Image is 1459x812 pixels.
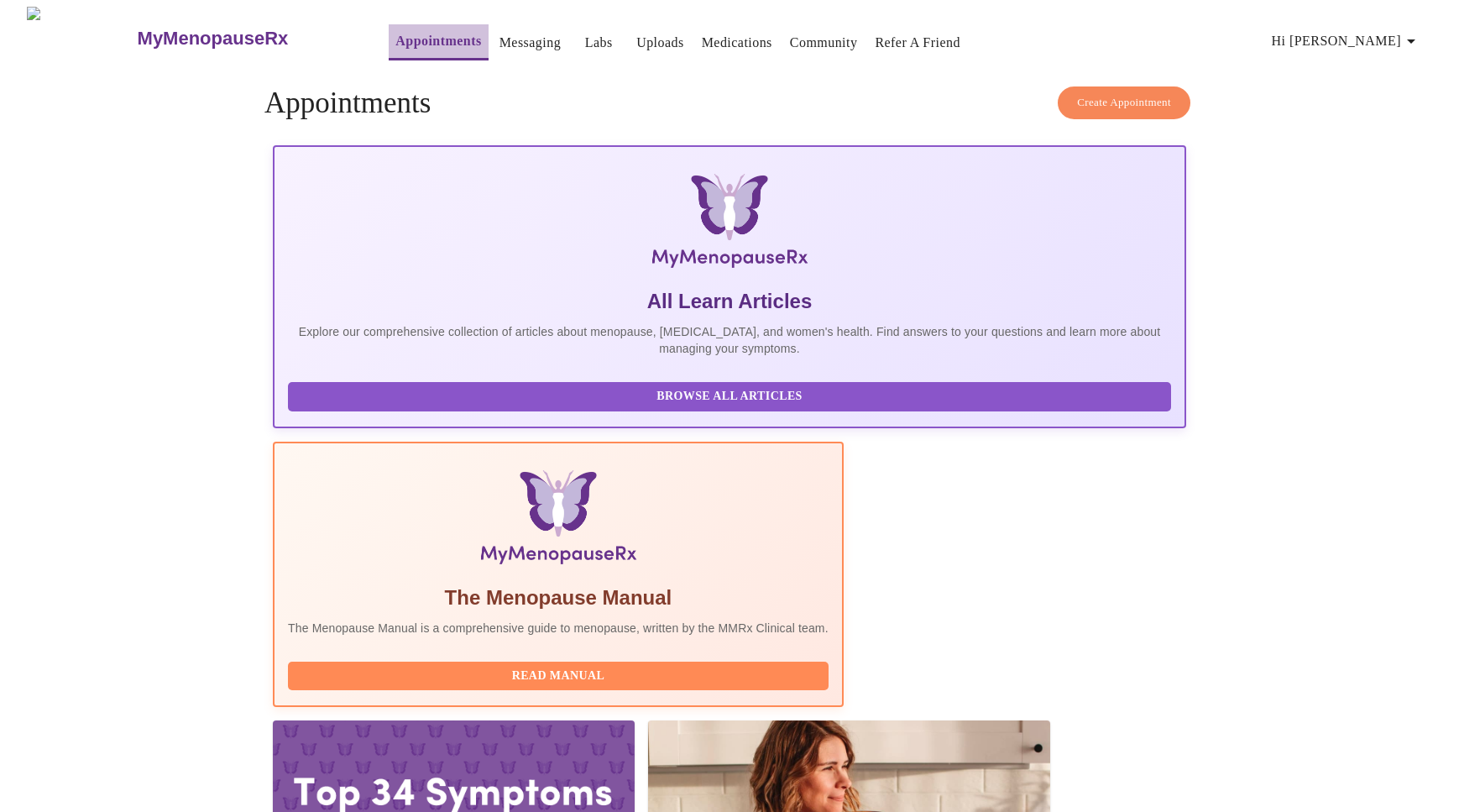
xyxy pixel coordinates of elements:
a: Appointments [395,29,481,53]
a: Read Manual [288,668,833,682]
button: Browse All Articles [288,382,1171,411]
img: MyMenopauseRx Logo [425,174,1033,275]
span: Read Manual [305,666,812,687]
a: Medications [702,31,772,55]
img: Menopause Manual [374,470,742,571]
button: Labs [572,26,625,60]
h4: Appointments [264,86,1195,120]
button: Read Manual [288,662,829,691]
button: Messaging [493,26,567,60]
img: MyMenopauseRx Logo [27,7,135,70]
a: Labs [585,31,613,55]
p: The Menopause Manual is a comprehensive guide to menopause, written by the MMRx Clinical team. [288,620,829,637]
button: Uploads [630,26,691,60]
button: Appointments [389,24,488,60]
h5: All Learn Articles [288,288,1171,315]
a: MyMenopauseRx [135,9,355,68]
p: Explore our comprehensive collection of articles about menopause, [MEDICAL_DATA], and women's hea... [288,323,1171,357]
h5: The Menopause Manual [288,584,829,611]
button: Refer a Friend [868,26,967,60]
a: Uploads [636,31,684,55]
span: Create Appointment [1077,93,1171,113]
h3: MyMenopauseRx [138,28,289,50]
button: Community [783,26,865,60]
button: Hi [PERSON_NAME] [1265,24,1428,58]
a: Community [790,31,858,55]
a: Messaging [499,31,561,55]
span: Hi [PERSON_NAME] [1272,29,1421,53]
button: Create Appointment [1058,86,1190,119]
button: Medications [695,26,779,60]
span: Browse All Articles [305,386,1154,407]
a: Browse All Articles [288,388,1175,402]
a: Refer a Friend [875,31,960,55]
